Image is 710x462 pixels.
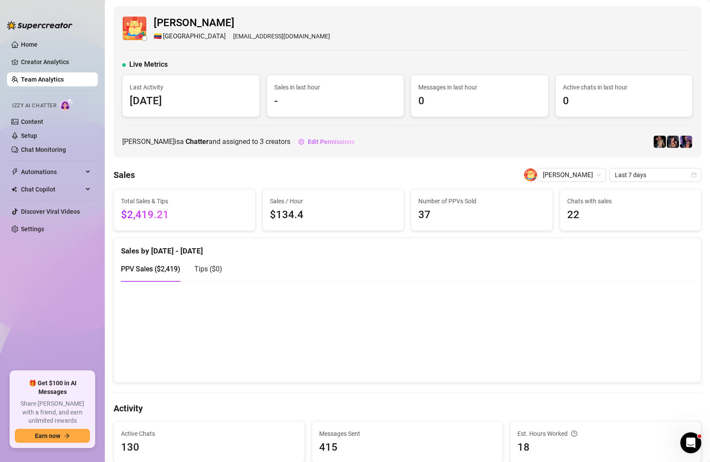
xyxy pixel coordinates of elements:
a: Home [21,41,38,48]
h4: Activity [114,402,701,414]
img: Andre Colmenares [524,168,537,181]
span: - [274,93,397,110]
img: 🩵𝐆𝐅 [654,136,666,148]
span: setting [298,139,304,145]
span: Active Chats [121,429,297,438]
img: ･ﾟ [680,136,692,148]
span: [PERSON_NAME] is a and assigned to creators [122,136,290,147]
span: Last 7 days [615,168,696,181]
img: Chat Copilot [11,186,17,192]
span: $134.4 [270,207,397,223]
a: Content [21,118,43,125]
span: Number of PPVs Sold [418,196,545,206]
span: 18 [517,439,694,456]
iframe: Intercom live chat [680,432,701,453]
span: Andre Colmenares [543,168,601,181]
span: Sales in last hour [274,82,397,92]
span: Izzy AI Chatter [12,102,56,110]
span: Total Sales & Tips [121,196,248,206]
span: $2,419.21 [121,207,248,223]
span: Automations [21,165,83,179]
span: [PERSON_NAME] [154,15,330,31]
a: Discover Viral Videos [21,208,80,215]
span: Earn now [35,432,60,439]
a: Settings [21,226,44,233]
a: Team Analytics [21,76,64,83]
span: 🎁 Get $100 in AI Messages [15,379,90,396]
img: Andre Colmenares [123,17,146,40]
button: Earn nowarrow-right [15,429,90,443]
span: Last Activity [130,82,252,92]
span: Share [PERSON_NAME] with a friend, and earn unlimited rewards [15,400,90,425]
span: Tips ( $0 ) [194,265,222,273]
span: 37 [418,207,545,223]
span: Live Metrics [129,59,168,70]
span: Sales / Hour [270,196,397,206]
span: Messages Sent [319,429,496,438]
span: Chats with sales [567,196,694,206]
span: Edit Permissions [308,138,355,145]
img: AI Chatter [60,98,73,111]
button: Edit Permissions [298,135,355,149]
a: Chat Monitoring [21,146,66,153]
span: 3 [260,137,264,146]
span: arrow-right [64,433,70,439]
span: 0 [418,93,541,110]
div: [EMAIL_ADDRESS][DOMAIN_NAME] [154,31,330,42]
a: Setup [21,132,37,139]
span: Messages in last hour [418,82,541,92]
div: Sales by [DATE] - [DATE] [121,238,694,257]
img: logo-BBDzfeDw.svg [7,21,72,30]
div: Est. Hours Worked [517,429,694,438]
span: question-circle [571,429,577,438]
span: 0 [563,93,686,110]
span: 415 [319,439,496,456]
a: Creator Analytics [21,55,91,69]
h4: Sales [114,169,135,181]
span: Active chats in last hour [563,82,686,92]
span: [GEOGRAPHIC_DATA] [163,31,226,42]
span: Chat Copilot [21,182,83,196]
span: 22 [567,207,694,223]
span: PPV Sales ( $2,419 ) [121,265,180,273]
span: 130 [121,439,297,456]
img: Girlfriend [667,136,679,148]
span: thunderbolt [11,168,18,175]
span: calendar [691,172,696,178]
span: [DATE] [130,93,252,110]
b: Chatter [186,137,209,146]
span: 🇻🇪 [154,31,162,42]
